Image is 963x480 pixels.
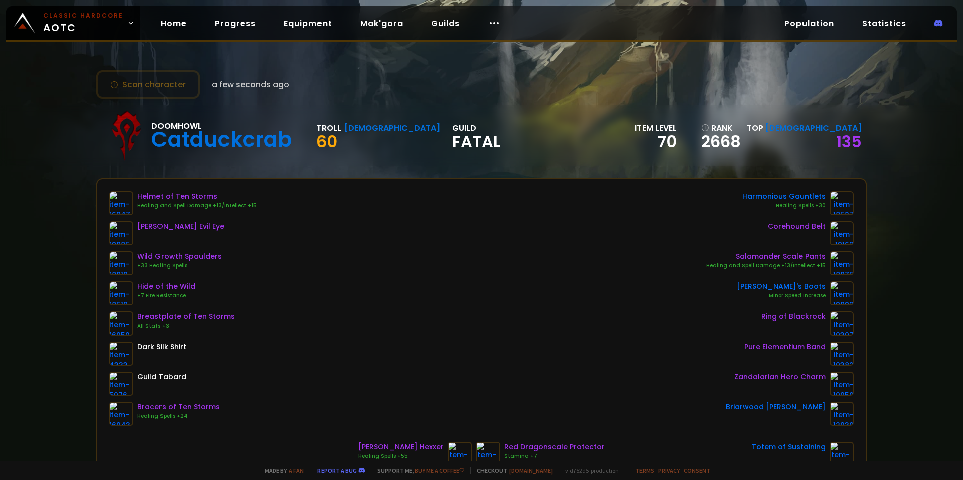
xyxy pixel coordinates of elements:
div: item level [635,122,677,134]
img: item-18875 [830,251,854,275]
img: item-19397 [830,311,854,336]
div: Healing Spells +30 [742,202,826,210]
div: [PERSON_NAME] Hexxer [358,442,444,452]
div: Helmet of Ten Storms [137,191,257,202]
a: Guilds [423,13,468,34]
img: item-18810 [109,251,133,275]
div: Wild Growth Spaulders [137,251,222,262]
a: 135 [836,130,862,153]
div: Healing and Spell Damage +13/Intellect +15 [137,202,257,210]
span: a few seconds ago [212,78,289,91]
a: Privacy [658,467,680,474]
img: item-16947 [109,191,133,215]
button: Scan character [96,70,200,99]
span: Made by [259,467,304,474]
span: Support me, [371,467,464,474]
img: item-19348 [476,442,500,466]
img: item-18510 [109,281,133,305]
img: item-12930 [830,402,854,426]
div: Pure Elementium Band [744,342,826,352]
img: item-16943 [109,402,133,426]
a: Mak'gora [352,13,411,34]
span: Fatal [452,134,501,149]
span: 60 [316,130,337,153]
img: item-19885 [109,221,133,245]
a: Statistics [854,13,914,34]
div: Salamander Scale Pants [706,251,826,262]
a: Population [776,13,842,34]
div: Breastplate of Ten Storms [137,311,235,322]
a: Consent [684,467,710,474]
div: Catduckcrab [151,132,292,147]
div: Stamina +7 [504,452,605,460]
a: Buy me a coffee [415,467,464,474]
div: [PERSON_NAME] Evil Eye [137,221,224,232]
div: Ring of Blackrock [761,311,826,322]
div: Guild Tabard [137,372,186,382]
div: 70 [635,134,677,149]
div: Healing Spells +55 [358,452,444,460]
img: item-19950 [830,372,854,396]
div: Briarwood [PERSON_NAME] [726,402,826,412]
small: Classic Hardcore [43,11,123,20]
img: item-4333 [109,342,133,366]
span: AOTC [43,11,123,35]
div: All Stats +3 [137,322,235,330]
div: Zandalarian Hero Charm [734,372,826,382]
a: Home [152,13,195,34]
div: Harmonious Gauntlets [742,191,826,202]
img: item-23200 [830,442,854,466]
a: 2668 [701,134,741,149]
div: rank [701,122,741,134]
span: Checkout [470,467,553,474]
span: [DEMOGRAPHIC_DATA] [765,122,862,134]
a: [DOMAIN_NAME] [509,467,553,474]
div: [PERSON_NAME]'s Boots [737,281,826,292]
div: Dark Silk Shirt [137,342,186,352]
div: Troll [316,122,341,134]
div: Minor Speed Increase [737,292,826,300]
div: Red Dragonscale Protector [504,442,605,452]
a: Equipment [276,13,340,34]
span: v. d752d5 - production [559,467,619,474]
div: [DEMOGRAPHIC_DATA] [344,122,440,134]
div: +7 Fire Resistance [137,292,195,300]
div: Healing Spells +24 [137,412,220,420]
div: Hide of the Wild [137,281,195,292]
img: item-19892 [830,281,854,305]
div: +33 Healing Spells [137,262,222,270]
img: item-19890 [448,442,472,466]
img: item-19382 [830,342,854,366]
img: item-5976 [109,372,133,396]
div: Bracers of Ten Storms [137,402,220,412]
img: item-16950 [109,311,133,336]
a: Classic HardcoreAOTC [6,6,140,40]
div: Healing and Spell Damage +13/Intellect +15 [706,262,826,270]
a: Terms [635,467,654,474]
div: Totem of Sustaining [752,442,826,452]
img: item-18527 [830,191,854,215]
a: a fan [289,467,304,474]
div: guild [452,122,501,149]
div: Top [747,122,862,134]
a: Progress [207,13,264,34]
div: Corehound Belt [768,221,826,232]
img: item-19162 [830,221,854,245]
div: Doomhowl [151,120,292,132]
a: Report a bug [317,467,357,474]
